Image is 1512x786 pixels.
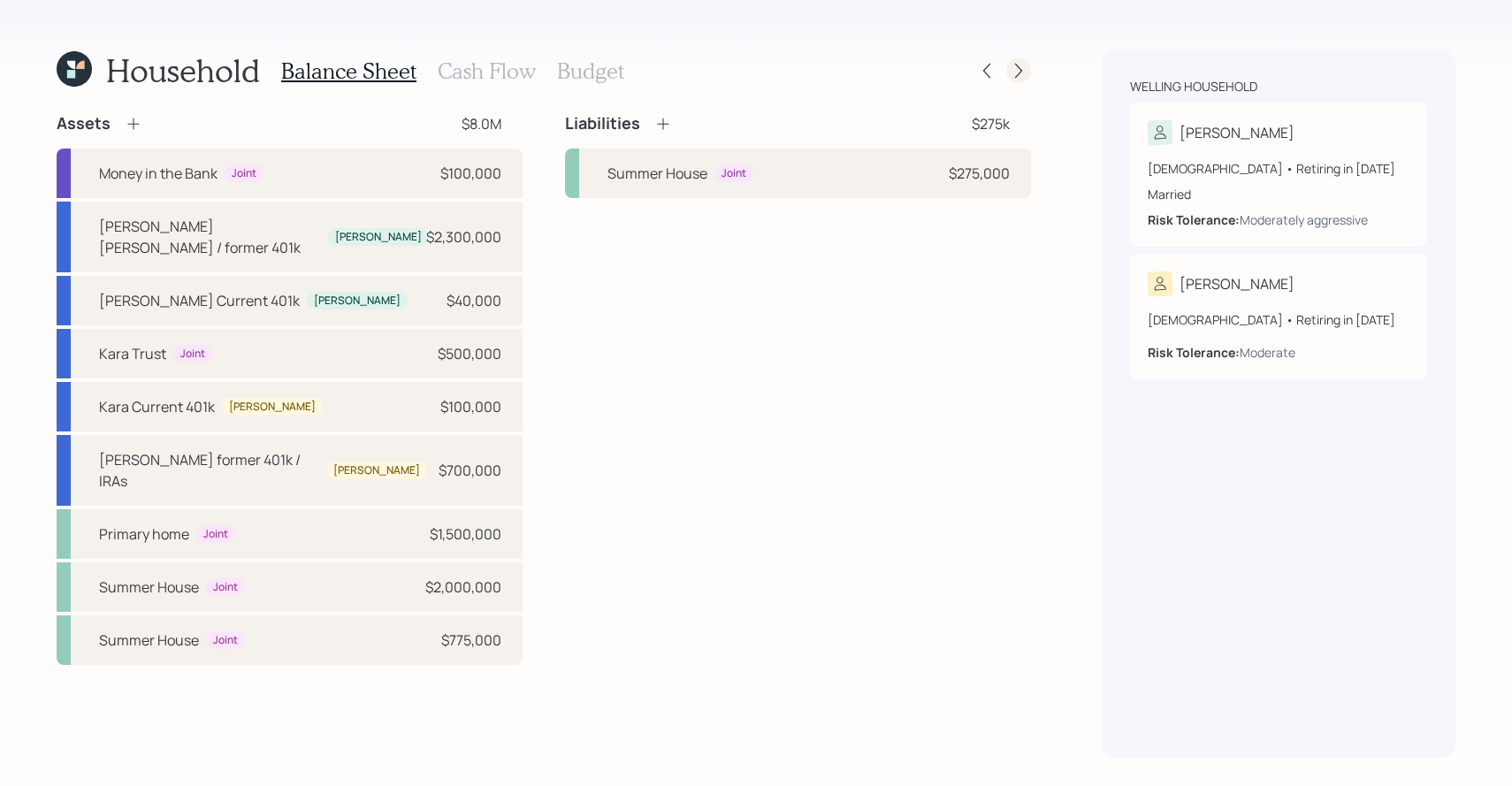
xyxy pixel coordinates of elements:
div: [PERSON_NAME] [314,294,401,309]
div: $100,000 [440,163,501,184]
div: Primary home [99,523,189,545]
div: Married [1148,185,1409,203]
div: [PERSON_NAME] Current 401k [99,290,300,311]
div: Moderate [1240,343,1295,362]
div: Summer House [607,163,707,184]
div: [PERSON_NAME] [PERSON_NAME] / former 401k [99,216,321,258]
div: Kara Trust [99,343,166,364]
h3: Budget [557,58,624,84]
h4: Assets [57,114,111,134]
div: [PERSON_NAME] [229,400,316,415]
div: $2,000,000 [425,576,501,598]
h3: Cash Flow [438,58,536,84]
div: [PERSON_NAME] [335,230,422,245]
div: $100,000 [440,396,501,417]
div: [PERSON_NAME] former 401k / IRAs [99,449,319,492]
div: Joint [180,347,205,362]
div: Kara Current 401k [99,396,215,417]
div: $8.0M [462,113,501,134]
div: $2,300,000 [426,226,501,248]
div: [DEMOGRAPHIC_DATA] • Retiring in [DATE] [1148,159,1409,178]
div: Summer House [99,576,199,598]
div: $700,000 [439,460,501,481]
div: Joint [213,580,238,595]
div: [DEMOGRAPHIC_DATA] • Retiring in [DATE] [1148,310,1409,329]
h3: Balance Sheet [281,58,416,84]
div: Joint [722,166,746,181]
div: $500,000 [438,343,501,364]
div: $275k [972,113,1010,134]
div: $775,000 [441,630,501,651]
div: Summer House [99,630,199,651]
div: Welling household [1130,78,1257,95]
div: Joint [203,527,228,542]
div: Money in the Bank [99,163,218,184]
div: [PERSON_NAME] [1180,122,1294,143]
div: [PERSON_NAME] [1180,273,1294,294]
div: $1,500,000 [430,523,501,545]
div: [PERSON_NAME] [333,463,420,478]
h1: Household [106,51,260,89]
div: $40,000 [447,290,501,311]
h4: Liabilities [565,114,640,134]
b: Risk Tolerance: [1148,211,1240,228]
div: Moderately aggressive [1240,210,1368,229]
div: Joint [232,166,256,181]
div: Joint [213,633,238,648]
b: Risk Tolerance: [1148,344,1240,361]
div: $275,000 [949,163,1010,184]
